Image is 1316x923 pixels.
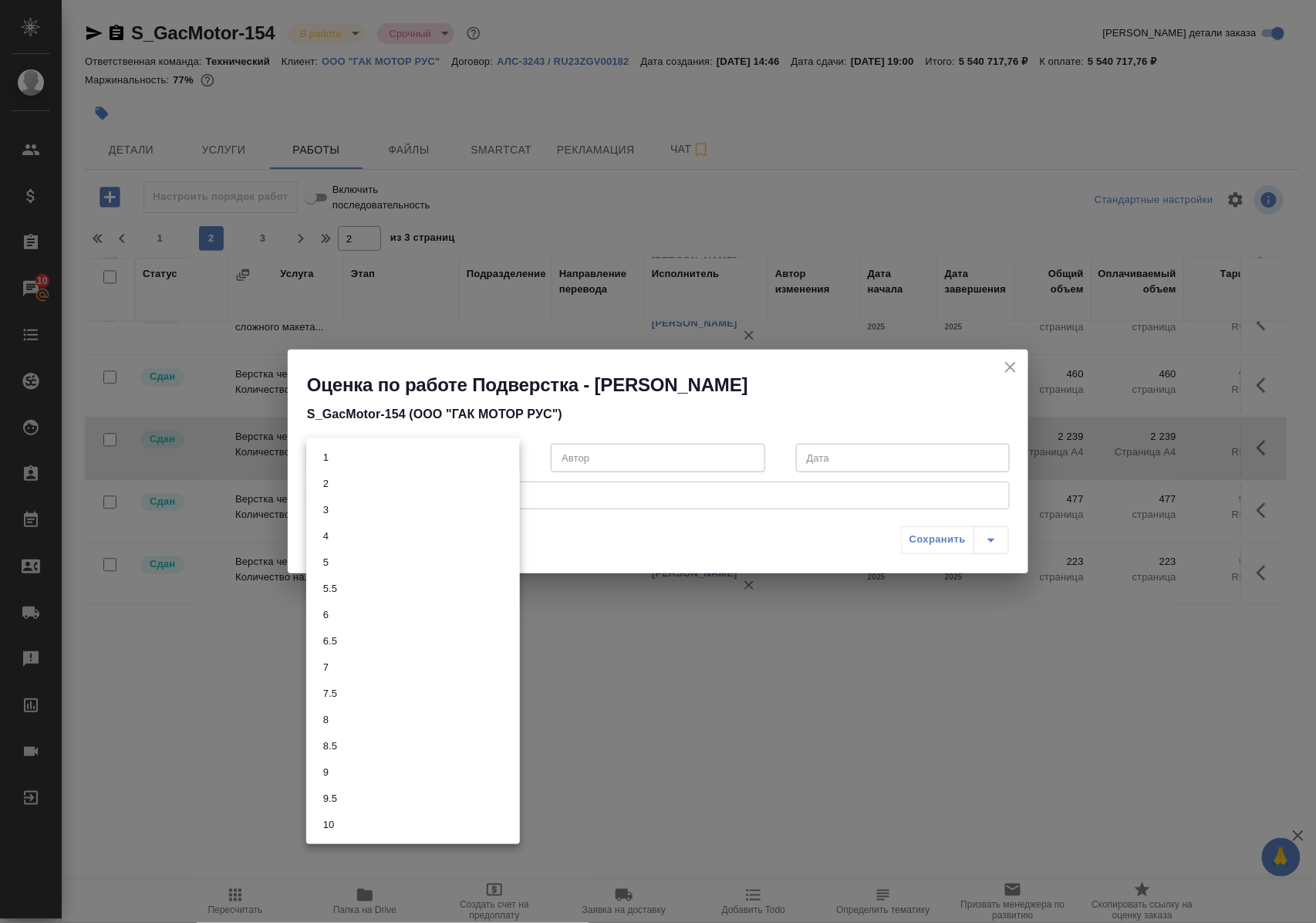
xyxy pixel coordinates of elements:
button: 8 [319,712,333,729]
button: 6 [319,607,333,624]
button: 6.5 [319,633,342,650]
button: 10 [319,816,339,833]
button: 4 [319,528,333,545]
button: 3 [319,502,333,519]
button: 9.5 [319,790,342,807]
button: 2 [319,475,333,492]
button: 1 [319,449,333,466]
button: 5 [319,554,333,571]
button: 7.5 [319,685,342,702]
button: 7 [319,659,333,676]
button: 5.5 [319,580,342,597]
button: 8.5 [319,738,342,755]
button: 9 [319,764,333,781]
